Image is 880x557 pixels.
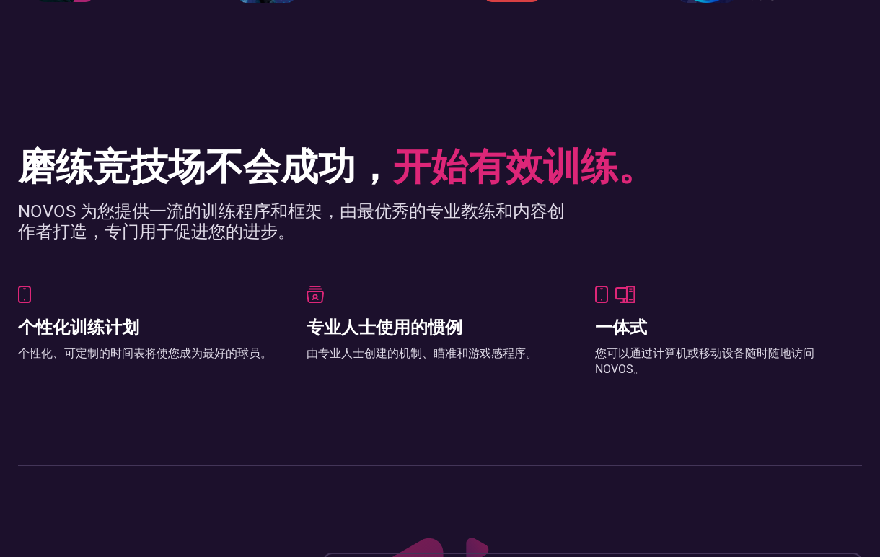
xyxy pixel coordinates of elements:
font: 由专业人士创建的机制、瞄准和游戏感程序。 [307,346,537,360]
font: 个性化训练计划 [18,317,139,338]
font: 一体式 [595,317,647,338]
font: 开始有效训练。 [393,143,656,188]
font: 您可以通过计算机或移动设备随时随地访问 NOVOS。 [595,346,814,376]
font: NOVOS 为您提供一流的训练程序和框架，由最优秀的专业教练和内容创作者打造，专门用于促进您的进步。 [18,201,565,242]
font: 磨练竞技场不会成功， [18,143,393,188]
font: 个性化、可定制的时间表将使您成为最好的球员。 [18,346,272,360]
font: 专业人士使用的惯例 [307,317,462,338]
